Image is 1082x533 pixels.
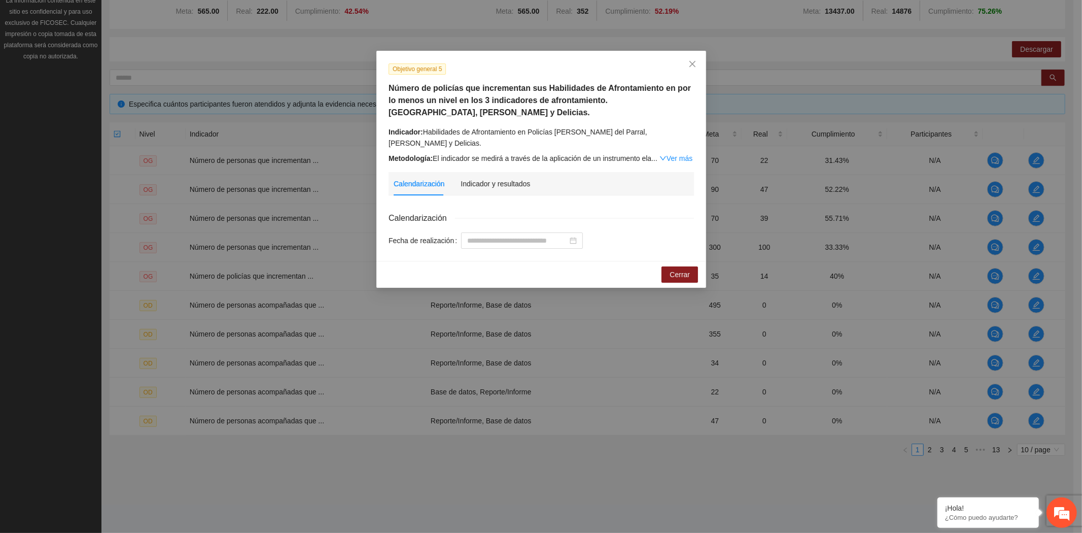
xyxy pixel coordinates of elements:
span: Cerrar [670,269,690,280]
label: Fecha de realización [389,232,461,249]
div: Minimizar ventana de chat en vivo [166,5,191,29]
button: Cerrar [661,266,698,283]
div: Habilidades de Afrontamiento en Policías [PERSON_NAME] del Parral, [PERSON_NAME] y Delicias. [389,126,694,149]
span: Calendarización [389,212,455,224]
span: ... [651,154,657,162]
div: Chatee con nosotros ahora [53,52,170,65]
textarea: Escriba su mensaje y pulse “Intro” [5,277,193,313]
strong: Indicador: [389,128,423,136]
span: Objetivo general 5 [389,63,446,75]
strong: Metodología: [389,154,433,162]
div: ¡Hola! [945,504,1031,512]
a: Expand [659,154,692,162]
div: El indicador se medirá a través de la aplicación de un instrumento ela [389,153,694,164]
span: Estamos en línea. [59,136,140,238]
span: down [659,155,666,162]
p: ¿Cómo puedo ayudarte? [945,514,1031,521]
div: Indicador y resultados [461,178,530,189]
input: Fecha de realización [467,235,568,246]
h5: Número de policías que incrementan sus Habilidades de Afrontamiento en por lo menos un nivel en l... [389,82,694,119]
span: close [688,60,696,68]
div: Calendarización [394,178,444,189]
button: Close [679,51,706,78]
